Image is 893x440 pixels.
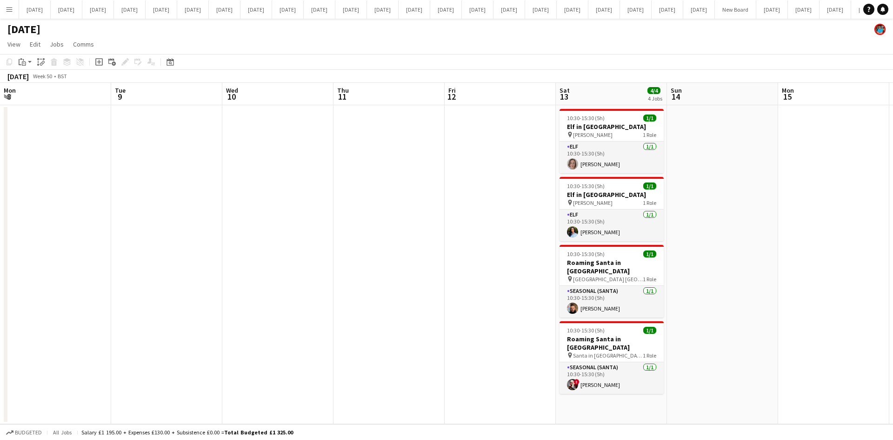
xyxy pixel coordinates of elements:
[73,40,94,48] span: Comms
[114,0,146,19] button: [DATE]
[4,86,16,95] span: Mon
[69,38,98,50] a: Comms
[209,0,240,19] button: [DATE]
[652,0,683,19] button: [DATE]
[557,0,588,19] button: [DATE]
[560,210,664,241] app-card-role: Elf1/110:30-15:30 (5h)[PERSON_NAME]
[560,122,664,131] h3: Elf in [GEOGRAPHIC_DATA]
[50,40,64,48] span: Jobs
[493,0,525,19] button: [DATE]
[715,0,756,19] button: New Board
[7,22,40,36] h1: [DATE]
[51,0,82,19] button: [DATE]
[7,40,20,48] span: View
[782,86,794,95] span: Mon
[648,95,662,102] div: 4 Jobs
[224,429,293,436] span: Total Budgeted £1 325.00
[399,0,430,19] button: [DATE]
[82,0,114,19] button: [DATE]
[788,0,820,19] button: [DATE]
[643,327,656,334] span: 1/1
[560,245,664,318] app-job-card: 10:30-15:30 (5h)1/1Roaming Santa in [GEOGRAPHIC_DATA] [GEOGRAPHIC_DATA] [GEOGRAPHIC_DATA]1 RoleSe...
[874,24,886,35] app-user-avatar: Oscar Peck
[560,258,664,275] h3: Roaming Santa in [GEOGRAPHIC_DATA]
[573,276,643,283] span: [GEOGRAPHIC_DATA] [GEOGRAPHIC_DATA]
[335,0,367,19] button: [DATE]
[558,91,570,102] span: 13
[643,352,656,359] span: 1 Role
[643,131,656,138] span: 1 Role
[643,199,656,206] span: 1 Role
[304,0,335,19] button: [DATE]
[4,38,24,50] a: View
[336,91,349,102] span: 11
[560,86,570,95] span: Sat
[780,91,794,102] span: 15
[567,115,605,122] span: 10:30-15:30 (5h)
[560,109,664,173] app-job-card: 10:30-15:30 (5h)1/1Elf in [GEOGRAPHIC_DATA] [PERSON_NAME]1 RoleElf1/110:30-15:30 (5h)[PERSON_NAME]
[567,250,605,257] span: 10:30-15:30 (5h)
[226,86,238,95] span: Wed
[756,0,788,19] button: [DATE]
[177,0,209,19] button: [DATE]
[113,91,126,102] span: 9
[26,38,44,50] a: Edit
[574,379,580,385] span: !
[620,0,652,19] button: [DATE]
[31,73,54,80] span: Week 50
[15,429,42,436] span: Budgeted
[430,0,462,19] button: [DATE]
[115,86,126,95] span: Tue
[5,427,43,438] button: Budgeted
[525,0,557,19] button: [DATE]
[588,0,620,19] button: [DATE]
[448,86,456,95] span: Fri
[573,131,613,138] span: [PERSON_NAME]
[81,429,293,436] div: Salary £1 195.00 + Expenses £130.00 + Subsistence £0.00 =
[7,72,29,81] div: [DATE]
[2,91,16,102] span: 8
[560,362,664,394] app-card-role: Seasonal (Santa)1/110:30-15:30 (5h)![PERSON_NAME]
[19,0,51,19] button: [DATE]
[567,183,605,190] span: 10:30-15:30 (5h)
[560,177,664,241] app-job-card: 10:30-15:30 (5h)1/1Elf in [GEOGRAPHIC_DATA] [PERSON_NAME]1 RoleElf1/110:30-15:30 (5h)[PERSON_NAME]
[820,0,851,19] button: [DATE]
[225,91,238,102] span: 10
[560,321,664,394] app-job-card: 10:30-15:30 (5h)1/1Roaming Santa in [GEOGRAPHIC_DATA] Santa in [GEOGRAPHIC_DATA]1 RoleSeasonal (S...
[567,327,605,334] span: 10:30-15:30 (5h)
[560,335,664,352] h3: Roaming Santa in [GEOGRAPHIC_DATA]
[643,183,656,190] span: 1/1
[573,199,613,206] span: [PERSON_NAME]
[647,87,660,94] span: 4/4
[643,250,656,257] span: 1/1
[669,91,682,102] span: 14
[272,0,304,19] button: [DATE]
[46,38,67,50] a: Jobs
[671,86,682,95] span: Sun
[643,276,656,283] span: 1 Role
[643,115,656,122] span: 1/1
[560,286,664,318] app-card-role: Seasonal (Santa)1/110:30-15:30 (5h)[PERSON_NAME]
[337,86,349,95] span: Thu
[683,0,715,19] button: [DATE]
[573,352,643,359] span: Santa in [GEOGRAPHIC_DATA]
[146,0,177,19] button: [DATE]
[851,0,883,19] button: [DATE]
[30,40,40,48] span: Edit
[367,0,399,19] button: [DATE]
[51,429,73,436] span: All jobs
[560,142,664,173] app-card-role: Elf1/110:30-15:30 (5h)[PERSON_NAME]
[462,0,493,19] button: [DATE]
[240,0,272,19] button: [DATE]
[560,190,664,199] h3: Elf in [GEOGRAPHIC_DATA]
[447,91,456,102] span: 12
[58,73,67,80] div: BST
